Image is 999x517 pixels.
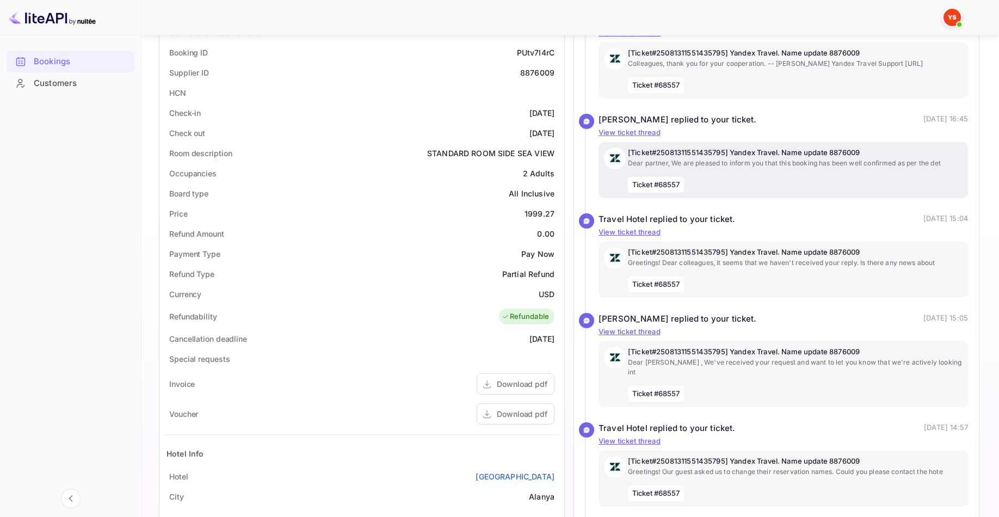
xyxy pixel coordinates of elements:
div: Pay Now [521,248,554,260]
div: Price [169,208,188,219]
p: [DATE] 16:45 [923,114,968,126]
p: [Ticket#25081311551435795] Yandex Travel. Name update 8876009 [628,48,963,59]
div: 0.00 [537,228,554,239]
p: [DATE] 14:57 [924,422,968,435]
p: [DATE] 15:04 [923,213,968,226]
p: [Ticket#25081311551435795] Yandex Travel. Name update 8876009 [628,347,963,358]
div: Download pdf [497,408,547,420]
div: Occupancies [169,168,217,179]
div: Board type [169,188,208,199]
p: Greetings! Dear colleagues, It seems that we haven't received your reply. Is there any news about [628,258,963,268]
p: View ticket thread [599,127,968,138]
div: Special requests [169,353,230,365]
div: [PERSON_NAME] replied to your ticket. [599,313,757,325]
img: LiteAPI logo [9,9,96,26]
div: Hotel [169,471,188,482]
p: View ticket thread [599,436,968,447]
div: [PERSON_NAME] replied to your ticket. [599,114,757,126]
p: Dear [PERSON_NAME] , We've received your request and want to let you know that we're actively loo... [628,358,963,377]
div: Refundability [169,311,217,322]
p: Dear partner, We are pleased to inform you that this booking has been well confirmed as per the det [628,158,963,168]
button: Collapse navigation [61,489,81,508]
span: Ticket #68557 [628,276,684,293]
div: USD [539,288,554,300]
a: Customers [7,73,134,93]
div: Refund Amount [169,228,224,239]
img: AwvSTEc2VUhQAAAAAElFTkSuQmCC [604,247,626,269]
img: Yandex Support [943,9,961,26]
div: Cancellation deadline [169,333,247,344]
div: [DATE] [529,107,554,119]
a: Bookings [7,51,134,71]
div: All Inclusive [509,188,554,199]
div: Travel Hotel replied to your ticket. [599,422,735,435]
div: Room description [169,147,232,159]
p: Colleagues, thank you for your cooperation. -- [PERSON_NAME] Yandex Travel Support [URL] [628,59,963,69]
div: Bookings [34,56,129,68]
div: Voucher [169,408,198,420]
div: Download pdf [497,378,547,390]
div: Payment Type [169,248,220,260]
div: 2 Adults [523,168,554,179]
div: Alanya [529,491,554,502]
p: [Ticket#25081311551435795] Yandex Travel. Name update 8876009 [628,456,963,467]
div: HCN [169,87,186,99]
div: Booking ID [169,47,208,58]
div: Currency [169,288,201,300]
div: 8876009 [520,67,554,78]
div: Bookings [7,51,134,72]
div: [DATE] [529,127,554,139]
p: Greetings! Our guest asked us to change their reservation names. Could you please contact the hote [628,467,963,477]
div: Hotel Info [166,448,204,459]
div: Check out [169,127,205,139]
a: [GEOGRAPHIC_DATA] [476,471,554,482]
img: AwvSTEc2VUhQAAAAAElFTkSuQmCC [604,456,626,478]
div: Invoice [169,378,195,390]
div: Partial Refund [502,268,554,280]
p: [Ticket#25081311551435795] Yandex Travel. Name update 8876009 [628,247,963,258]
div: City [169,491,184,502]
p: View ticket thread [599,327,968,337]
div: PUtv7I4rC [517,47,554,58]
div: Customers [34,77,129,90]
img: AwvSTEc2VUhQAAAAAElFTkSuQmCC [604,147,626,169]
div: [DATE] [529,333,554,344]
span: Ticket #68557 [628,77,684,94]
div: 1999.27 [525,208,554,219]
img: AwvSTEc2VUhQAAAAAElFTkSuQmCC [604,48,626,70]
div: Refundable [502,311,550,322]
div: Customers [7,73,134,94]
img: AwvSTEc2VUhQAAAAAElFTkSuQmCC [604,347,626,368]
span: Ticket #68557 [628,386,684,402]
div: Check-in [169,107,201,119]
p: View ticket thread [599,227,968,238]
div: Supplier ID [169,67,209,78]
div: STANDARD ROOM SIDE SEA VIEW [427,147,554,159]
span: Ticket #68557 [628,177,684,193]
div: Travel Hotel replied to your ticket. [599,213,735,226]
p: [Ticket#25081311551435795] Yandex Travel. Name update 8876009 [628,147,963,158]
span: Ticket #68557 [628,485,684,502]
p: [DATE] 15:05 [923,313,968,325]
div: Refund Type [169,268,214,280]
